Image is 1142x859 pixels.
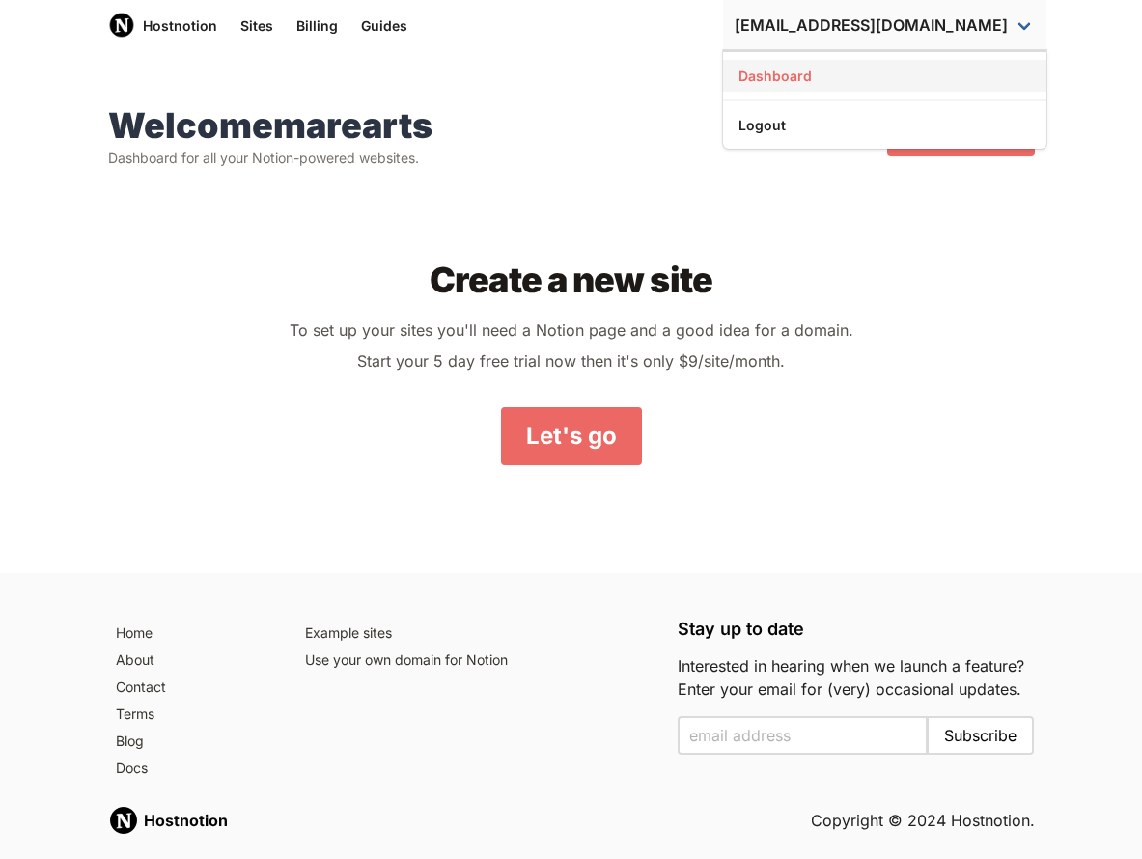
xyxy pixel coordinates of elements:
[678,716,929,755] input: Enter your email to subscribe to the email list and be notified when we launch
[108,728,275,755] a: Blog
[108,12,135,39] img: Host Notion logo
[297,620,655,647] a: Example sites
[139,261,1004,299] h2: Create a new site
[723,109,1046,141] a: Logout
[927,716,1034,755] button: Subscribe
[678,620,1035,639] h5: Stay up to date
[108,149,432,168] p: Dashboard for all your Notion-powered websites.
[108,755,275,782] a: Docs
[297,647,655,674] a: Use your own domain for Notion
[108,620,275,647] a: Home
[144,811,228,830] strong: Hostnotion
[108,647,275,674] a: About
[678,654,1035,701] p: Interested in hearing when we launch a feature? Enter your email for (very) occasional updates.
[811,809,1035,832] h5: Copyright © 2024 Hostnotion.
[108,674,275,701] a: Contact
[108,805,139,836] img: Hostnotion logo
[501,407,642,465] a: Let's go
[108,106,432,145] h1: Welcome marearts
[139,315,1004,376] p: To set up your sites you'll need a Notion page and a good idea for a domain. Start your 5 day fre...
[723,60,1046,92] a: Dashboard
[108,701,275,728] a: Terms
